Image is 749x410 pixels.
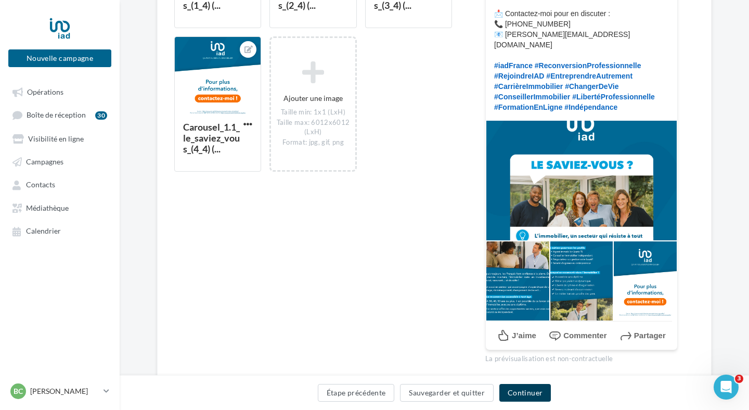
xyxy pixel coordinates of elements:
div: Carousel_1.1_le_saviez_vous_(4_4) (... [183,121,240,155]
iframe: Intercom live chat [714,375,739,400]
a: Campagnes [6,152,113,171]
a: Opérations [6,82,113,101]
button: Nouvelle campagne [8,49,111,67]
span: #iadFrance [494,61,533,70]
span: Commenter [563,331,606,340]
div: La prévisualisation est non-contractuelle [485,350,678,364]
span: #EntreprendreAutrement [546,72,632,80]
button: Sauvegarder et quitter [400,384,494,402]
span: J’aime [512,331,536,340]
span: #Indépendance [564,103,617,111]
span: Contacts [26,181,55,189]
div: 30 [95,111,107,120]
a: Boîte de réception30 [6,105,113,124]
span: #ReconversionProfessionnelle [535,61,641,70]
a: Visibilité en ligne [6,129,113,148]
span: Calendrier [26,227,61,236]
span: #LibertéProfessionnelle [572,93,655,101]
span: Visibilité en ligne [28,134,84,143]
a: BC [PERSON_NAME] [8,381,111,401]
button: Étape précédente [318,384,395,402]
span: BC [14,386,23,396]
a: Contacts [6,175,113,194]
a: Calendrier [6,221,113,240]
span: #ChangerDeVie [565,82,618,91]
span: Partager [634,331,666,340]
span: Médiathèque [26,203,69,212]
span: Opérations [27,87,63,96]
span: #FormationEnLigne [494,103,562,111]
a: Médiathèque [6,198,113,217]
span: #RejoindreIAD [494,72,544,80]
span: Boîte de réception [27,111,86,120]
span: Campagnes [26,157,63,166]
button: Continuer [499,384,551,402]
span: 3 [735,375,743,383]
p: [PERSON_NAME] [30,386,99,396]
span: #ConseillerImmobilier [494,93,570,101]
span: #CarrièreImmobilier [494,82,563,91]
